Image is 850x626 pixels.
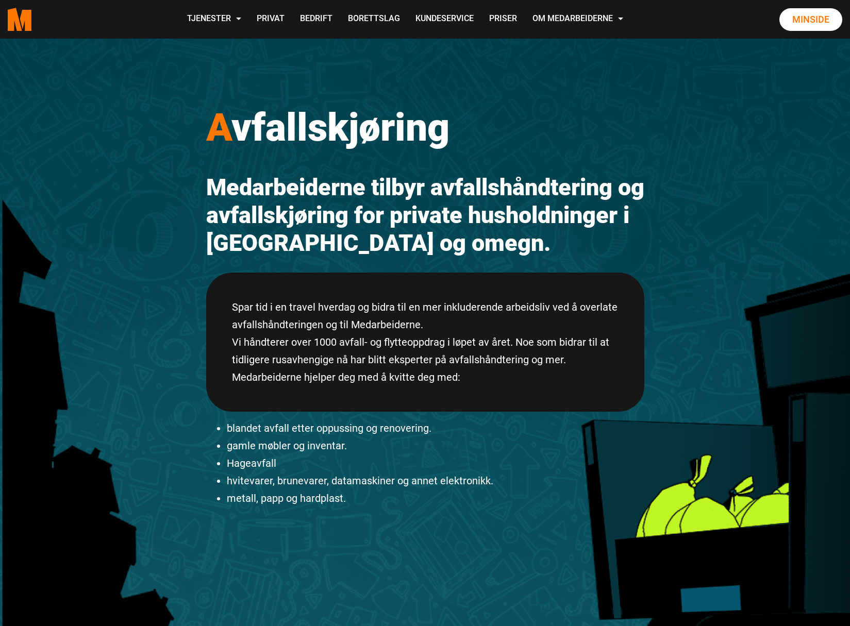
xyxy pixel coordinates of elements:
li: metall, papp og hardplast. [227,489,644,507]
a: Borettslag [340,1,408,38]
a: Privat [249,1,292,38]
h1: vfallskjøring [206,104,644,150]
div: Spar tid i en travel hverdag og bidra til en mer inkluderende arbeidsliv ved å overlate avfallshå... [206,273,644,412]
li: Hageavfall [227,454,644,472]
li: blandet avfall etter oppussing og renovering. [227,419,644,437]
a: Minside [779,8,842,31]
a: Om Medarbeiderne [525,1,631,38]
a: Priser [481,1,525,38]
a: Kundeservice [408,1,481,38]
a: Tjenester [179,1,249,38]
span: A [206,105,231,150]
a: Bedrift [292,1,340,38]
h2: Medarbeiderne tilbyr avfallshåndtering og avfallskjøring for private husholdninger i [GEOGRAPHIC_... [206,174,644,257]
li: hvitevarer, brunevarer, datamaskiner og annet elektronikk. [227,472,644,489]
li: gamle møbler og inventar. [227,437,644,454]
